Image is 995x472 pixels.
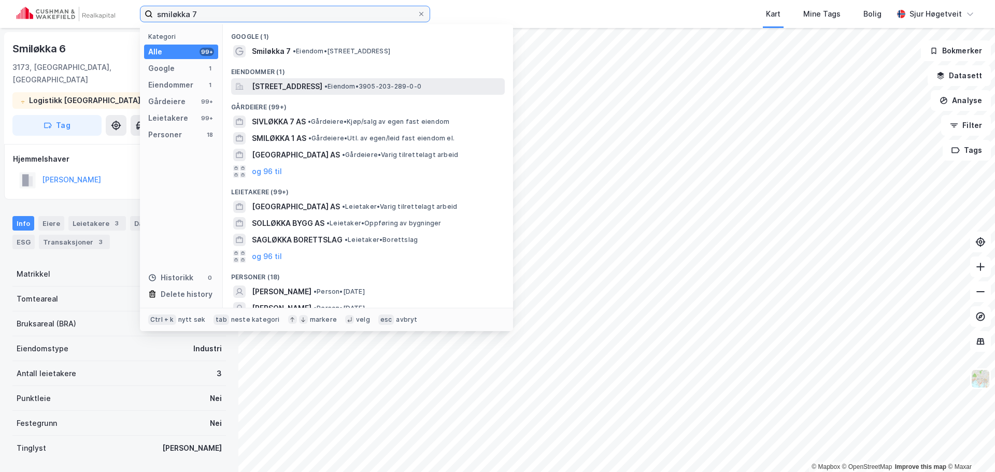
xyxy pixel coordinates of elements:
[148,46,162,58] div: Alle
[941,115,991,136] button: Filter
[148,95,186,108] div: Gårdeiere
[308,118,449,126] span: Gårdeiere • Kjøp/salg av egen fast eiendom
[17,342,68,355] div: Eiendomstype
[252,234,343,246] span: SAGLØKKA BORETTSLAG
[342,151,458,159] span: Gårdeiere • Varig tilrettelagt arbeid
[378,314,394,325] div: esc
[12,235,35,249] div: ESG
[200,97,214,106] div: 99+
[148,314,176,325] div: Ctrl + k
[148,271,193,284] div: Historikk
[252,285,311,298] span: [PERSON_NAME]
[206,64,214,73] div: 1
[206,274,214,282] div: 0
[214,314,229,325] div: tab
[396,316,417,324] div: avbryt
[326,219,442,227] span: Leietaker • Oppføring av bygninger
[210,392,222,405] div: Nei
[68,216,126,231] div: Leietakere
[200,114,214,122] div: 99+
[153,6,417,22] input: Søk på adresse, matrikkel, gårdeiere, leietakere eller personer
[148,33,218,40] div: Kategori
[314,304,317,312] span: •
[310,316,337,324] div: markere
[928,65,991,86] button: Datasett
[17,442,46,454] div: Tinglyst
[314,288,365,296] span: Person • [DATE]
[842,463,892,470] a: OpenStreetMap
[252,302,311,314] span: [PERSON_NAME]
[29,94,140,107] div: Logistikk [GEOGRAPHIC_DATA]
[863,8,882,20] div: Bolig
[921,40,991,61] button: Bokmerker
[356,316,370,324] div: velg
[39,235,110,249] div: Transaksjoner
[971,369,990,389] img: Z
[223,60,513,78] div: Eiendommer (1)
[206,81,214,89] div: 1
[943,422,995,472] div: Kontrollprogram for chat
[314,304,365,312] span: Person • [DATE]
[17,392,51,405] div: Punktleie
[308,134,311,142] span: •
[12,61,145,86] div: 3173, [GEOGRAPHIC_DATA], [GEOGRAPHIC_DATA]
[148,112,188,124] div: Leietakere
[252,217,324,230] span: SOLLØKKA BYGG AS
[13,153,225,165] div: Hjemmelshaver
[909,8,962,20] div: Sjur Høgetveit
[148,128,182,141] div: Personer
[342,151,345,159] span: •
[324,82,421,91] span: Eiendom • 3905-203-289-0-0
[342,203,345,210] span: •
[12,40,68,57] div: Smiløkka 6
[252,45,291,58] span: Smiløkka 7
[308,134,454,142] span: Gårdeiere • Utl. av egen/leid fast eiendom el.
[148,62,175,75] div: Google
[12,216,34,231] div: Info
[252,165,282,178] button: og 96 til
[217,367,222,380] div: 3
[943,140,991,161] button: Tags
[931,90,991,111] button: Analyse
[200,48,214,56] div: 99+
[324,82,328,90] span: •
[223,95,513,113] div: Gårdeiere (99+)
[252,116,306,128] span: SIVLØKKA 7 AS
[223,265,513,283] div: Personer (18)
[38,216,64,231] div: Eiere
[161,288,212,301] div: Delete history
[252,80,322,93] span: [STREET_ADDRESS]
[308,118,311,125] span: •
[17,417,57,430] div: Festegrunn
[148,79,193,91] div: Eiendommer
[345,236,418,244] span: Leietaker • Borettslag
[252,201,340,213] span: [GEOGRAPHIC_DATA] AS
[895,463,946,470] a: Improve this map
[314,288,317,295] span: •
[17,293,58,305] div: Tomteareal
[293,47,296,55] span: •
[206,131,214,139] div: 18
[17,318,76,330] div: Bruksareal (BRA)
[223,24,513,43] div: Google (1)
[12,115,102,136] button: Tag
[178,316,206,324] div: nytt søk
[252,149,340,161] span: [GEOGRAPHIC_DATA] AS
[17,7,115,21] img: cushman-wakefield-realkapital-logo.202ea83816669bd177139c58696a8fa1.svg
[293,47,390,55] span: Eiendom • [STREET_ADDRESS]
[223,180,513,198] div: Leietakere (99+)
[803,8,841,20] div: Mine Tags
[252,132,306,145] span: SMILØKKA 1 AS
[95,237,106,247] div: 3
[766,8,780,20] div: Kart
[210,417,222,430] div: Nei
[326,219,330,227] span: •
[111,218,122,228] div: 3
[130,216,169,231] div: Datasett
[342,203,457,211] span: Leietaker • Varig tilrettelagt arbeid
[193,342,222,355] div: Industri
[162,442,222,454] div: [PERSON_NAME]
[345,236,348,244] span: •
[252,250,282,263] button: og 96 til
[17,367,76,380] div: Antall leietakere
